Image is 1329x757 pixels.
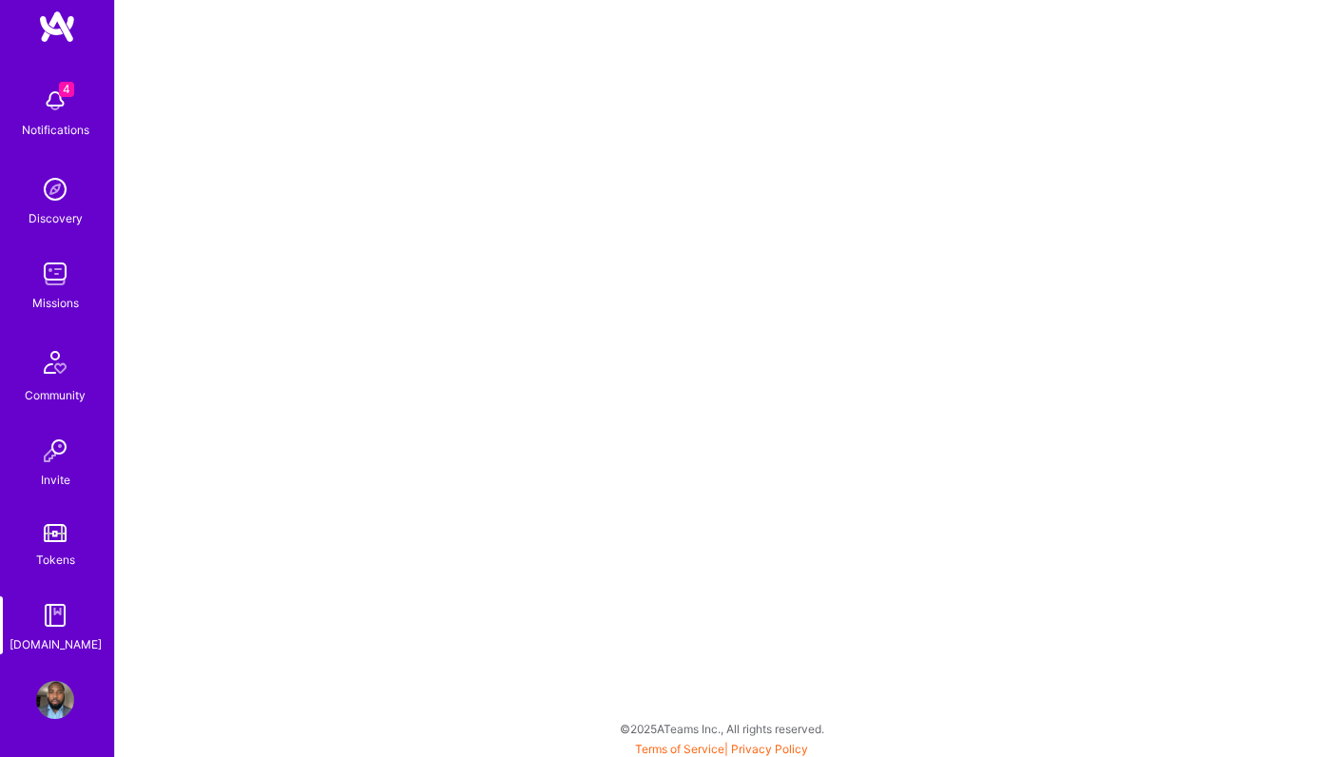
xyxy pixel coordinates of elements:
a: Terms of Service [635,742,724,756]
div: © 2025 ATeams Inc., All rights reserved. [114,705,1329,752]
div: Tokens [36,550,75,570]
div: Community [25,385,86,405]
img: logo [38,10,76,44]
img: Community [32,340,78,385]
img: Invite [36,432,74,470]
span: 4 [59,82,74,97]
img: guide book [36,596,74,634]
div: Notifications [22,120,89,140]
a: Privacy Policy [731,742,808,756]
img: bell [36,82,74,120]
a: User Avatar [31,681,79,719]
div: Discovery [29,208,83,228]
img: discovery [36,170,74,208]
img: teamwork [36,255,74,293]
div: [DOMAIN_NAME] [10,634,102,654]
div: Invite [41,470,70,490]
img: tokens [44,524,67,542]
div: Missions [32,293,79,313]
img: User Avatar [36,681,74,719]
span: | [635,742,808,756]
